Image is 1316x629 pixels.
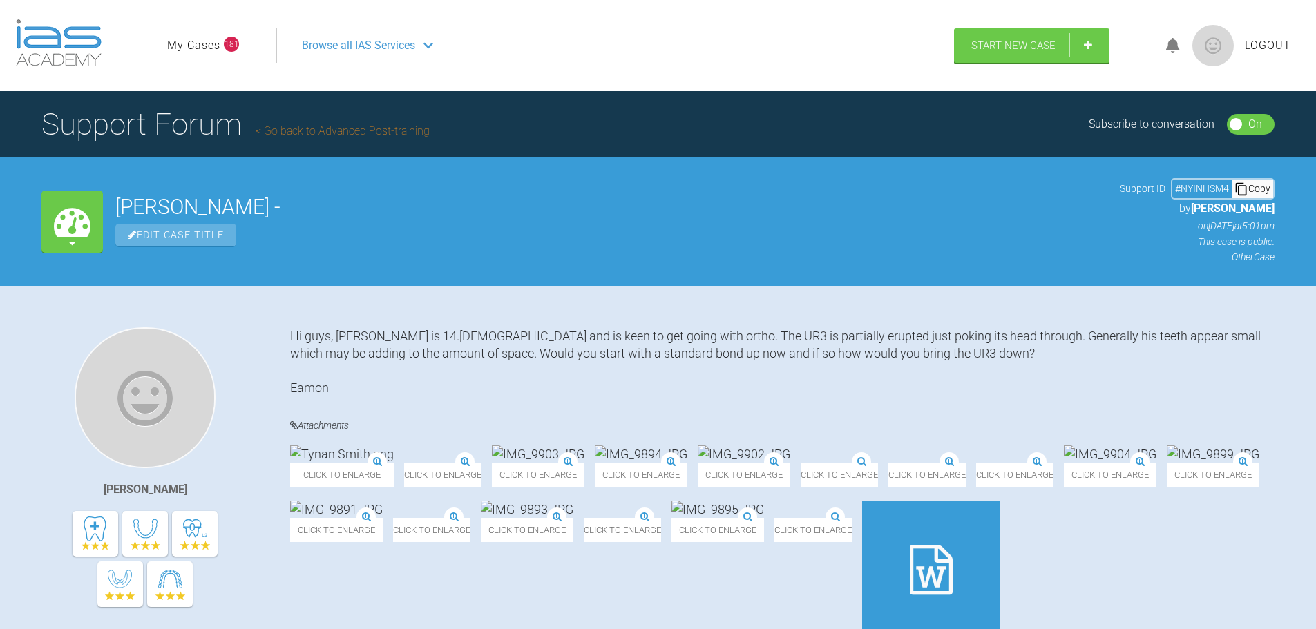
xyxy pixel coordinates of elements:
img: IMG_9904.JPG [1064,445,1156,463]
img: IMG_9894.JPG [595,445,687,463]
img: IMG_9891.JPG [290,501,383,518]
span: Click to enlarge [976,463,1053,487]
div: [PERSON_NAME] [104,481,187,499]
div: # NYINHSM4 [1172,181,1232,196]
img: logo-light.3e3ef733.png [16,19,102,66]
div: On [1248,115,1262,133]
span: Click to enlarge [404,463,481,487]
img: IMG_9902.JPG [698,445,790,463]
span: Support ID [1120,181,1165,196]
p: on [DATE] at 5:01pm [1120,218,1275,233]
span: Click to enlarge [393,518,470,542]
span: Click to enlarge [492,463,584,487]
h4: Attachments [290,417,1275,434]
span: Click to enlarge [290,518,383,542]
img: Eamon OReilly [75,327,216,468]
span: Click to enlarge [584,518,661,542]
a: Start New Case [954,28,1109,63]
div: Copy [1232,180,1273,197]
span: Click to enlarge [1167,463,1259,487]
img: IMG_9893.JPG [481,501,573,518]
img: IMG_9895.JPG [671,501,764,518]
span: Click to enlarge [481,518,573,542]
span: Edit Case Title [115,224,236,246]
p: Other Case [1120,249,1275,264]
span: Browse all IAS Services [302,37,415,55]
span: Click to enlarge [774,518,852,542]
h1: Support Forum [41,100,430,148]
div: Hi guys, [PERSON_NAME] is 14.[DEMOGRAPHIC_DATA] and is keen to get going with ortho. The UR3 is p... [290,327,1275,397]
span: Click to enlarge [290,463,394,487]
span: Click to enlarge [698,463,790,487]
p: by [1120,200,1275,217]
span: 181 [224,37,239,52]
h2: [PERSON_NAME] - [115,197,1107,217]
a: Logout [1245,37,1291,55]
a: My Cases [167,37,220,55]
div: Subscribe to conversation [1089,115,1214,133]
span: Click to enlarge [1064,463,1156,487]
img: Tynan Smith.png [290,445,394,463]
span: Click to enlarge [888,463,966,487]
span: Click to enlarge [671,518,764,542]
span: Start New Case [971,39,1056,52]
img: IMG_9899.JPG [1167,445,1259,463]
span: Click to enlarge [801,463,878,487]
span: [PERSON_NAME] [1191,202,1275,215]
p: This case is public. [1120,234,1275,249]
a: Go back to Advanced Post-training [256,124,430,137]
img: profile.png [1192,25,1234,66]
img: IMG_9903.JPG [492,445,584,463]
span: Click to enlarge [595,463,687,487]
